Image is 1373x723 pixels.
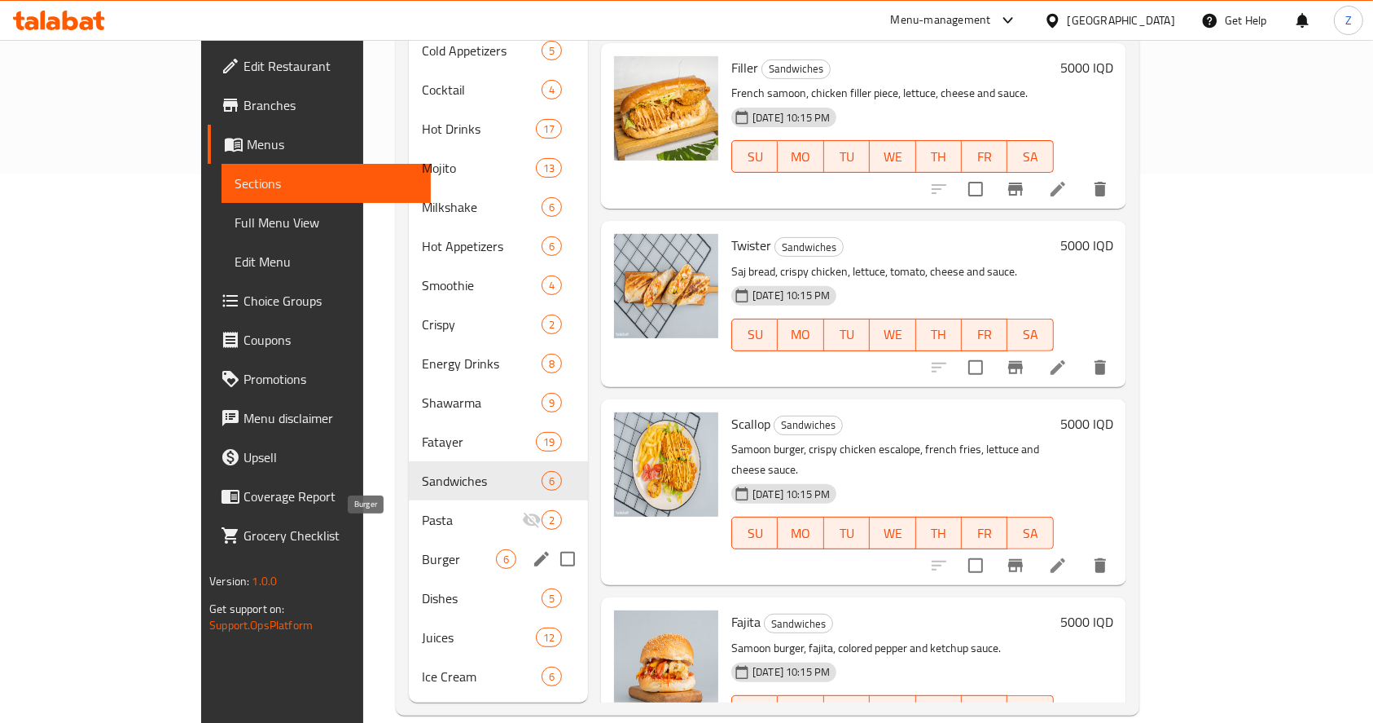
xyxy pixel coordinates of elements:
div: Sandwiches [774,416,843,435]
span: Menus [247,134,418,154]
img: Twister [614,234,718,338]
h6: 5000 IQD [1060,56,1113,79]
img: Filler [614,56,718,161]
div: Ice Cream6 [409,657,588,696]
a: Grocery Checklist [208,516,431,555]
div: Shawarma9 [409,383,588,422]
a: Sections [222,164,431,203]
div: Shawarma [422,393,542,412]
span: 9 [542,395,561,411]
span: TU [831,323,863,346]
span: 8 [542,356,561,372]
a: Edit menu item [1048,556,1068,575]
span: WE [876,522,909,545]
span: TU [831,522,863,545]
span: SU [739,323,771,346]
span: 6 [542,474,561,489]
span: TH [923,145,955,169]
div: items [496,549,516,569]
button: TU [824,140,870,173]
span: SA [1014,522,1046,545]
span: Sandwiches [774,416,842,434]
span: Ice Cream [422,667,542,686]
span: Cold Appetizers [422,41,542,60]
span: MO [784,145,817,169]
button: TU [824,517,870,549]
button: SU [731,140,778,173]
div: Burger6edit [409,540,588,579]
div: Hot Drinks [422,119,536,139]
span: Sandwiches [422,471,542,491]
span: 6 [542,669,561,685]
span: 2 [542,513,561,528]
button: SA [1007,140,1053,173]
div: Cold Appetizers5 [409,31,588,70]
span: Scallop [731,412,770,436]
a: Choice Groups [208,281,431,320]
div: items [536,119,562,139]
div: Sandwiches [774,237,844,257]
span: Z [1345,11,1352,29]
span: WE [876,699,909,723]
h6: 5000 IQD [1060,234,1113,257]
a: Edit Restaurant [208,46,431,86]
span: 5 [542,43,561,59]
button: TU [824,319,870,351]
span: FR [968,522,1001,545]
span: Version: [209,571,249,592]
span: SA [1014,699,1046,723]
svg: Inactive section [522,510,542,530]
span: 13 [537,161,561,176]
button: delete [1081,546,1120,585]
div: Pasta2 [409,500,588,540]
div: items [542,354,562,373]
p: Samoon burger, crispy chicken escalope, french fries, lettuce and cheese sauce. [731,439,1054,480]
button: SA [1007,319,1053,351]
span: Milkshake [422,197,542,217]
button: MO [778,517,823,549]
span: 4 [542,82,561,98]
span: 17 [537,121,561,137]
span: Coverage Report [243,487,418,506]
button: delete [1081,170,1120,209]
div: items [542,471,562,491]
span: SU [739,522,771,545]
span: 6 [497,552,515,567]
div: items [542,315,562,334]
span: Crispy [422,315,542,334]
span: Edit Menu [235,252,418,271]
span: Grocery Checklist [243,526,418,545]
button: Branch-specific-item [996,348,1035,387]
span: Edit Restaurant [243,56,418,76]
button: TH [916,140,962,173]
span: 1.0.0 [252,571,278,592]
span: Hot Appetizers [422,236,542,256]
div: Milkshake6 [409,187,588,227]
div: Menu-management [891,11,991,30]
span: TH [923,323,955,346]
span: MO [784,699,817,723]
span: Full Menu View [235,213,418,232]
span: Burger [422,549,496,569]
span: Promotions [243,369,418,389]
div: [GEOGRAPHIC_DATA] [1068,11,1175,29]
span: Menu disclaimer [243,408,418,428]
div: Mojito [422,158,536,178]
div: Hot Appetizers6 [409,227,588,266]
span: SA [1014,145,1046,169]
span: Smoothie [422,276,542,295]
span: Branches [243,95,418,115]
span: 6 [542,200,561,215]
span: Sandwiches [765,615,832,633]
button: FR [962,140,1007,173]
span: TU [831,699,863,723]
span: SU [739,145,771,169]
div: Fatayer19 [409,422,588,461]
span: FR [968,699,1001,723]
div: items [542,393,562,412]
span: Juices [422,628,536,647]
span: 12 [537,630,561,646]
span: FR [968,145,1001,169]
